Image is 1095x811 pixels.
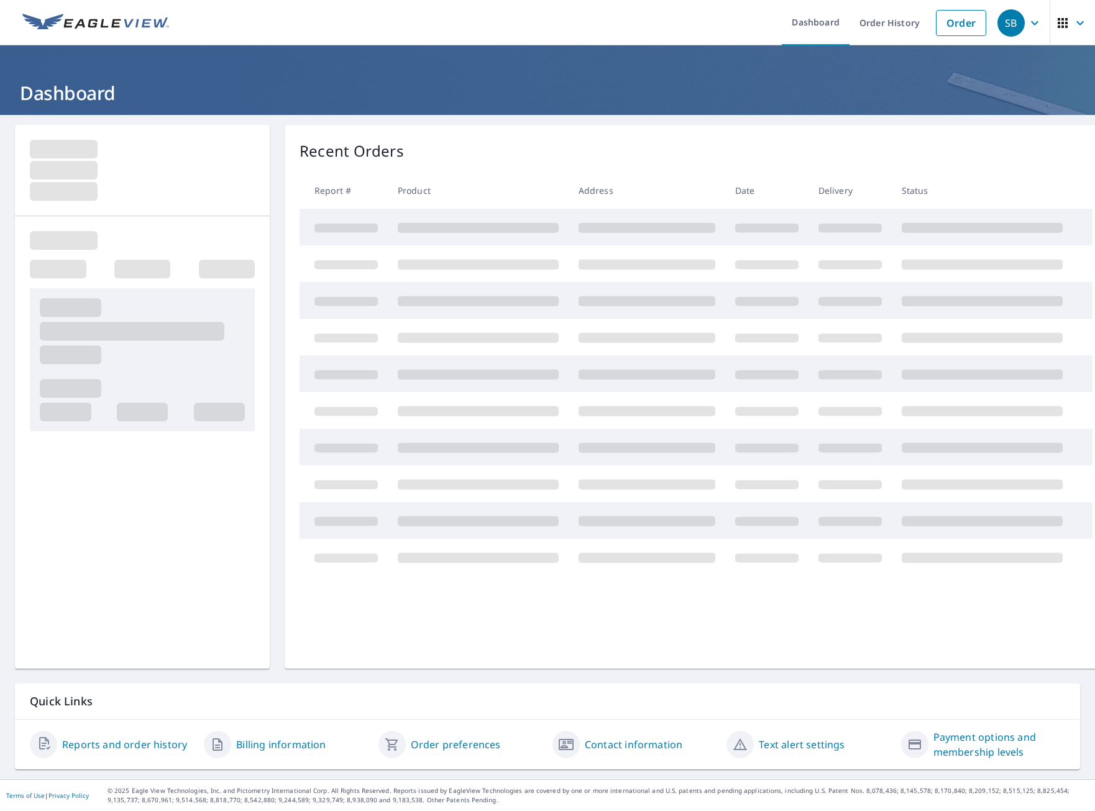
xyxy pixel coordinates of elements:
th: Date [725,172,809,209]
a: Terms of Use [6,791,45,800]
a: Order [936,10,986,36]
p: Recent Orders [300,140,404,162]
a: Payment options and membership levels [933,730,1065,759]
a: Contact information [585,737,682,752]
a: Text alert settings [759,737,845,752]
a: Privacy Policy [48,791,89,800]
div: SB [997,9,1025,37]
h1: Dashboard [15,80,1080,106]
img: EV Logo [22,14,169,32]
p: © 2025 Eagle View Technologies, Inc. and Pictometry International Corp. All Rights Reserved. Repo... [108,786,1089,805]
p: Quick Links [30,694,1065,709]
a: Order preferences [411,737,501,752]
th: Report # [300,172,388,209]
a: Reports and order history [62,737,187,752]
th: Product [388,172,569,209]
p: | [6,792,89,799]
th: Status [892,172,1073,209]
th: Address [569,172,725,209]
th: Delivery [809,172,892,209]
a: Billing information [236,737,326,752]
